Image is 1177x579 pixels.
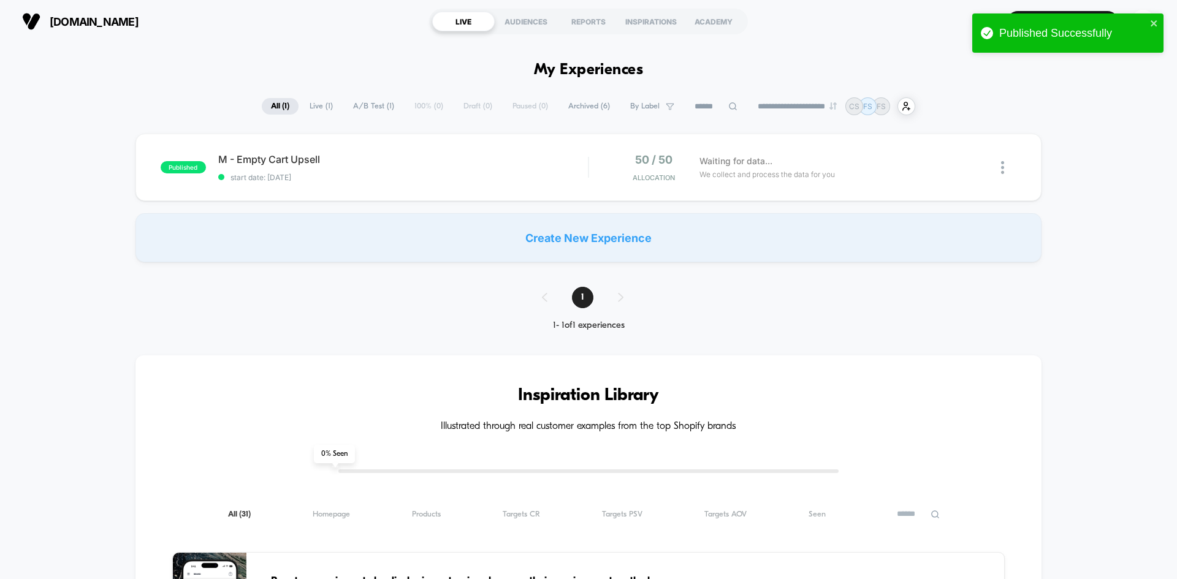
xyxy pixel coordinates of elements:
[239,510,251,518] span: ( 31 )
[559,98,619,115] span: Archived ( 6 )
[228,510,251,519] span: All
[503,510,540,519] span: Targets CR
[495,12,557,31] div: AUDIENCES
[50,15,139,28] span: [DOMAIN_NAME]
[262,98,299,115] span: All ( 1 )
[314,445,355,463] span: 0 % Seen
[809,510,826,519] span: Seen
[300,98,342,115] span: Live ( 1 )
[172,421,1005,433] h4: Illustrated through real customer examples from the top Shopify brands
[635,153,672,166] span: 50 / 50
[1127,9,1159,34] button: FS
[412,510,441,519] span: Products
[572,287,593,308] span: 1
[22,12,40,31] img: Visually logo
[999,27,1146,40] div: Published Successfully
[344,98,403,115] span: A/B Test ( 1 )
[172,386,1005,406] h3: Inspiration Library
[135,213,1042,262] div: Create New Experience
[18,12,142,31] button: [DOMAIN_NAME]
[863,102,872,111] p: FS
[630,102,660,111] span: By Label
[1150,18,1159,30] button: close
[829,102,837,110] img: end
[530,320,648,331] div: 1 - 1 of 1 experiences
[602,510,642,519] span: Targets PSV
[682,12,745,31] div: ACADEMY
[620,12,682,31] div: INSPIRATIONS
[218,153,588,165] span: M - Empty Cart Upsell
[161,161,206,173] span: published
[704,510,747,519] span: Targets AOV
[849,102,859,111] p: CS
[534,61,644,79] h1: My Experiences
[877,102,886,111] p: FS
[699,168,835,180] span: We collect and process the data for you
[699,154,772,168] span: Waiting for data...
[633,173,675,182] span: Allocation
[218,173,588,182] span: start date: [DATE]
[313,510,350,519] span: Homepage
[1001,161,1004,174] img: close
[1131,10,1155,34] div: FS
[432,12,495,31] div: LIVE
[557,12,620,31] div: REPORTS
